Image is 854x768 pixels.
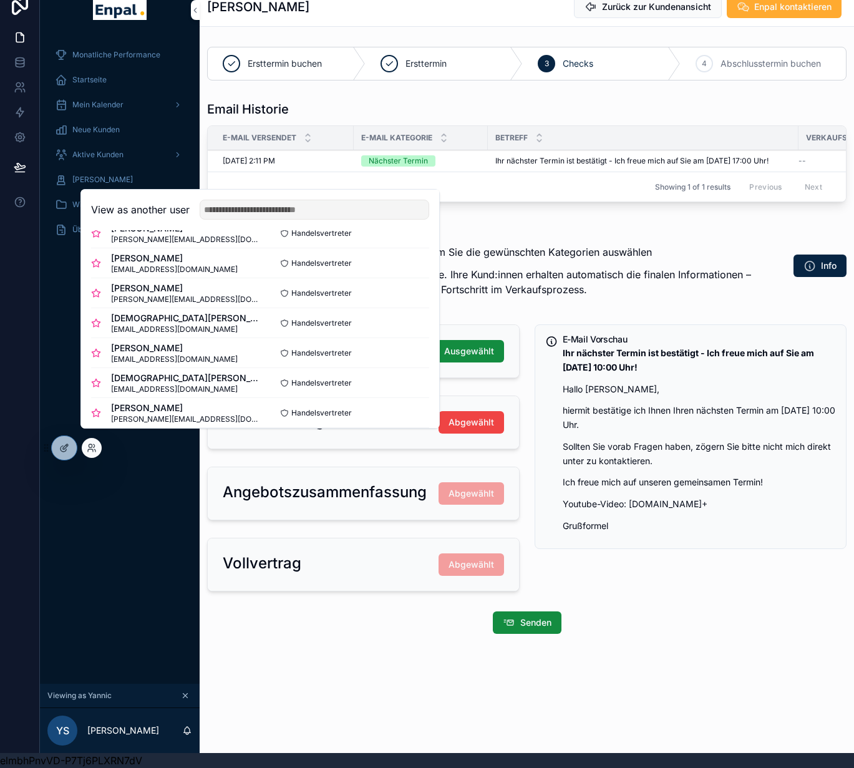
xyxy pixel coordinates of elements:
span: E-Mail Kategorie [361,133,432,143]
a: Monatliche Performance [47,44,192,66]
a: Wissensdatenbank [47,193,192,216]
span: 3 [545,59,549,69]
span: -- [798,156,806,166]
span: [EMAIL_ADDRESS][DOMAIN_NAME] [111,354,238,364]
a: Startseite [47,69,192,91]
div: Nächster Termin [369,155,428,167]
span: Mein Kalender [72,100,124,110]
span: Handelsvertreter [291,288,352,298]
span: [EMAIL_ADDRESS][DOMAIN_NAME] [111,265,238,275]
span: Zurück zur Kundenansicht [602,1,711,13]
span: Handelsvertreter [291,348,352,358]
span: Showing 1 of 1 results [655,182,730,192]
span: [PERSON_NAME] [111,252,238,265]
span: [DEMOGRAPHIC_DATA][PERSON_NAME] [111,312,260,324]
span: YS [56,723,69,738]
span: Enpal kontaktieren [754,1,832,13]
h2: Angebotszusammenfassung [223,482,427,502]
span: Ausgewählt [444,345,494,357]
h1: Email Historie [207,100,289,118]
p: Grußformel [563,519,837,533]
span: Monatliche Performance [72,50,160,60]
p: Stellen Sie die E-Mail individuell zusammen, indem Sie die gewünschten Kategorien auswählen [207,245,753,260]
div: scrollable content [40,35,200,257]
a: [PERSON_NAME] [47,168,192,191]
span: Startseite [72,75,107,85]
span: Ersttermin [405,57,447,70]
p: Die angezeigten Inhalte sind Beispieltexte. Ihre Kund:innen erhalten automatisch die finalen Info... [207,267,753,297]
p: Sollten Sie vorab Fragen haben, zögern Sie bitte nicht mich direkt unter zu kontaktieren. [563,440,837,469]
span: Aktive Kunden [72,150,124,160]
p: Hallo [PERSON_NAME], [563,382,837,397]
div: ** Ihr nächster Termin ist bestätigt - Ich freue mich auf Sie am 17.10.2025 um 10:00 Uhr!** Hallo... [563,346,837,533]
span: Über mich [72,225,109,235]
span: [DEMOGRAPHIC_DATA][PERSON_NAME] [111,372,260,384]
span: [EMAIL_ADDRESS][DOMAIN_NAME] [111,324,260,334]
h1: ℹ️ E-Mail Inhalt zusammenstellen [207,227,753,245]
span: Info [821,260,837,272]
span: [PERSON_NAME] [72,175,133,185]
p: Youtube-Video: [DOMAIN_NAME]+ [563,497,837,512]
span: [PERSON_NAME] [111,402,260,414]
h5: E-Mail Vorschau [563,335,837,344]
span: Handelsvertreter [291,258,352,268]
span: Handelsvertreter [291,408,352,418]
button: Abgewählt [439,411,504,434]
span: Neue Kunden [72,125,120,135]
span: [EMAIL_ADDRESS][DOMAIN_NAME] [111,384,260,394]
span: Checks [563,57,593,70]
span: Abschlusstermin buchen [721,57,821,70]
span: Handelsvertreter [291,378,352,388]
span: E-Mail versendet [223,133,296,143]
span: Viewing as Yannic [47,691,112,701]
span: [PERSON_NAME] [111,342,238,354]
a: Neue Kunden [47,119,192,141]
span: [DATE] 2:11 PM [223,156,275,166]
span: [PERSON_NAME][EMAIL_ADDRESS][DOMAIN_NAME] [111,414,260,424]
a: Mein Kalender [47,94,192,116]
span: Ersttermin buchen [248,57,322,70]
span: Handelsvertreter [291,228,352,238]
button: Senden [493,611,561,634]
h2: Vollvertrag [223,553,301,573]
p: [PERSON_NAME] [87,724,159,737]
button: Info [793,255,847,277]
span: [PERSON_NAME][EMAIL_ADDRESS][DOMAIN_NAME] [111,294,260,304]
span: Ihr nächster Termin ist bestätigt - Ich freue mich auf Sie am [DATE] 17:00 Uhr! [495,156,769,166]
span: Wissensdatenbank [72,200,139,210]
button: Ausgewählt [434,340,504,362]
a: Über mich [47,218,192,241]
span: 4 [702,59,707,69]
span: [PERSON_NAME][EMAIL_ADDRESS][DOMAIN_NAME] [111,235,260,245]
a: Aktive Kunden [47,143,192,166]
p: hiermit bestätige ich Ihnen Ihren nächsten Termin am [DATE] 10:00 Uhr. [563,404,837,432]
span: Betreff [495,133,528,143]
span: [PERSON_NAME] [111,282,260,294]
span: Abgewählt [449,416,494,429]
span: Handelsvertreter [291,318,352,328]
p: Ich freue mich auf unseren gemeinsamen Termin! [563,475,837,490]
span: Senden [520,616,551,629]
h2: View as another user [91,202,190,217]
strong: Ihr nächster Termin ist bestätigt - Ich freue mich auf Sie am [DATE] 10:00 Uhr! [563,348,814,372]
